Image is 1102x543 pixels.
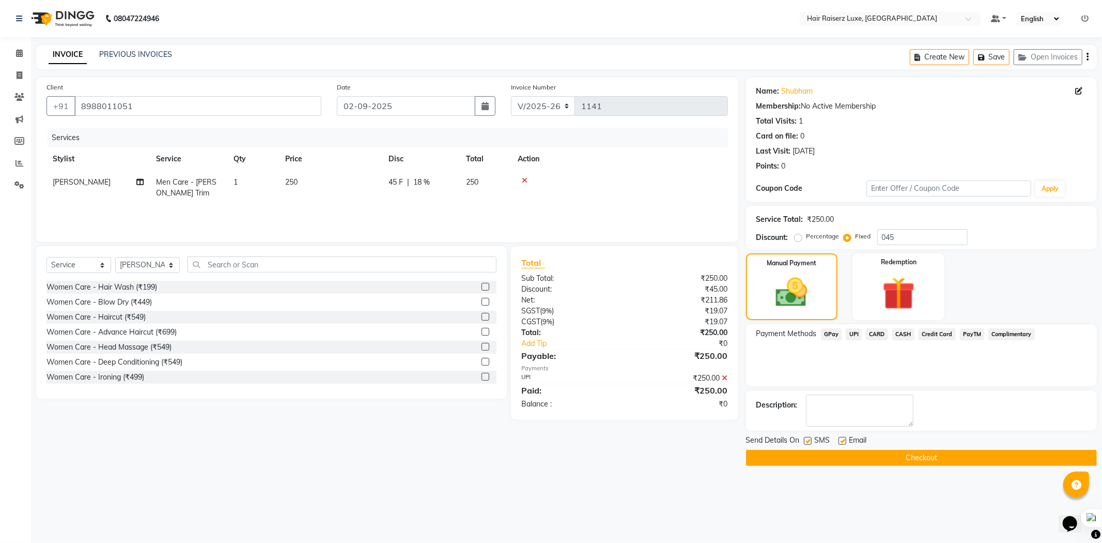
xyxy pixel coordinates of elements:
span: CGST [521,317,540,326]
span: CARD [866,328,888,340]
div: Last Visit: [756,146,791,157]
label: Fixed [856,232,871,241]
div: Name: [756,86,780,97]
div: ₹250.00 [625,273,736,284]
label: Redemption [881,258,917,267]
div: ₹19.07 [625,306,736,316]
label: Percentage [806,232,840,241]
button: Create New [910,49,969,65]
label: Manual Payment [767,259,816,268]
div: Payments [521,364,728,373]
div: No Active Membership [756,101,1087,112]
label: Client [46,83,63,92]
span: SGST [521,306,540,315]
div: Women Care - Head Massage (₹549) [46,342,172,353]
span: 250 [285,177,298,187]
div: Points: [756,161,780,172]
span: SMS [815,435,830,448]
div: ( ) [514,316,625,327]
div: 1 [799,116,803,127]
img: logo [26,4,97,33]
div: ₹211.86 [625,295,736,306]
a: INVOICE [49,46,87,64]
span: GPay [821,328,842,340]
span: PayTM [960,328,985,340]
div: Coupon Code [756,183,866,194]
div: ₹0 [625,399,736,410]
div: Description: [756,400,798,411]
div: Women Care - Ironing (₹499) [46,372,144,383]
th: Price [279,147,382,171]
span: 45 F [389,177,403,188]
div: 0 [782,161,786,172]
div: ₹250.00 [625,373,736,384]
a: Shubham [782,86,813,97]
span: Total [521,258,545,268]
span: Complimentary [988,328,1035,340]
span: Payment Methods [756,328,817,339]
span: 1 [234,177,238,187]
div: ₹45.00 [625,284,736,295]
div: Net: [514,295,625,306]
label: Invoice Number [511,83,556,92]
div: ₹250.00 [625,350,736,362]
input: Search by Name/Mobile/Email/Code [74,96,321,116]
div: Women Care - Advance Haircut (₹699) [46,327,177,338]
div: ₹250.00 [625,327,736,338]
div: Women Care - Hair Wash (₹199) [46,282,157,293]
div: ( ) [514,306,625,316]
span: Email [849,435,867,448]
span: UPI [846,328,862,340]
a: PREVIOUS INVOICES [99,50,172,59]
label: Date [337,83,351,92]
div: UPI [514,373,625,384]
th: Service [150,147,227,171]
b: 08047224946 [114,4,159,33]
div: Services [48,128,736,147]
button: Save [973,49,1010,65]
div: ₹250.00 [625,384,736,397]
div: Women Care - Haircut (₹549) [46,312,146,323]
a: Add Tip [514,338,643,349]
div: Balance : [514,399,625,410]
button: Apply [1035,181,1065,197]
span: 9% [542,318,552,326]
input: Search or Scan [188,257,496,273]
span: 18 % [413,177,430,188]
div: Total Visits: [756,116,797,127]
div: ₹250.00 [808,214,834,225]
div: Membership: [756,101,801,112]
span: 9% [542,307,552,315]
button: Open Invoices [1014,49,1082,65]
div: Card on file: [756,131,799,142]
div: ₹19.07 [625,316,736,327]
div: Women Care - Deep Conditioning (₹549) [46,357,182,368]
iframe: chat widget [1059,502,1092,533]
img: _cash.svg [766,274,817,311]
div: Service Total: [756,214,803,225]
div: 0 [801,131,805,142]
button: +91 [46,96,75,116]
input: Enter Offer / Coupon Code [866,180,1032,197]
span: | [407,177,409,188]
span: Men Care - [PERSON_NAME] Trim [156,177,216,198]
button: Checkout [746,450,1097,466]
div: Women Care - Blow Dry (₹449) [46,297,152,308]
img: _gift.svg [872,273,925,314]
span: [PERSON_NAME] [53,177,111,187]
div: Sub Total: [514,273,625,284]
div: Discount: [756,232,788,243]
th: Stylist [46,147,150,171]
span: 250 [466,177,478,187]
div: Paid: [514,384,625,397]
span: Credit Card [919,328,956,340]
span: Send Details On [746,435,800,448]
th: Total [460,147,511,171]
div: Discount: [514,284,625,295]
span: CASH [892,328,914,340]
div: Total: [514,327,625,338]
div: Payable: [514,350,625,362]
th: Action [511,147,728,171]
div: [DATE] [793,146,815,157]
div: ₹0 [643,338,736,349]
